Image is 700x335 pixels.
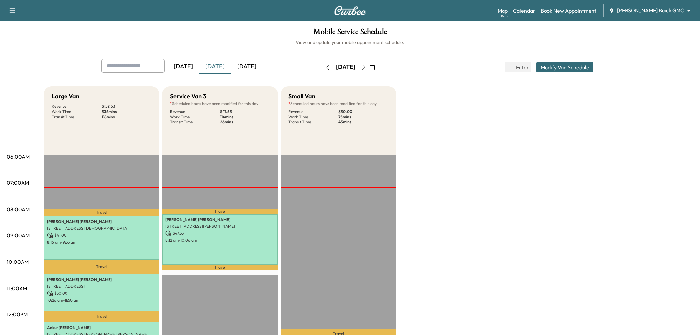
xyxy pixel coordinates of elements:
p: Travel [44,311,159,322]
p: [STREET_ADDRESS][DEMOGRAPHIC_DATA] [47,226,156,231]
span: [PERSON_NAME] Buick GMC [617,7,684,14]
p: Transit Time [288,120,338,125]
p: [PERSON_NAME] [PERSON_NAME] [47,277,156,282]
p: $ 47.53 [220,109,270,114]
p: 08:00AM [7,205,30,213]
div: [DATE] [199,59,231,74]
h5: Large Van [52,92,79,101]
p: 09:00AM [7,231,30,239]
p: Revenue [288,109,338,114]
a: Calendar [513,7,535,15]
a: MapBeta [498,7,508,15]
p: 8:12 am - 10:06 am [165,238,275,243]
p: Work Time [52,109,102,114]
p: 06:00AM [7,153,30,161]
p: $ 159.53 [102,104,152,109]
p: 12:00PM [7,311,28,318]
p: Work Time [288,114,338,120]
p: Scheduled hours have been modified for this day [170,101,270,106]
p: $ 30.00 [47,290,156,296]
p: [PERSON_NAME] [PERSON_NAME] [165,217,275,222]
p: $ 47.53 [165,230,275,236]
p: Ankur [PERSON_NAME] [47,325,156,330]
p: 114 mins [220,114,270,120]
p: Travel [44,260,159,274]
div: [DATE] [167,59,199,74]
p: 118 mins [102,114,152,120]
p: [PERSON_NAME] [PERSON_NAME] [47,219,156,224]
p: Revenue [170,109,220,114]
p: 10:26 am - 11:50 am [47,298,156,303]
p: 336 mins [102,109,152,114]
p: 10:00AM [7,258,29,266]
p: [STREET_ADDRESS][PERSON_NAME] [165,224,275,229]
p: $ 41.00 [47,232,156,238]
p: $ 30.00 [338,109,388,114]
p: 75 mins [338,114,388,120]
p: Travel [162,265,278,270]
p: 11:00AM [7,284,27,292]
p: Revenue [52,104,102,109]
img: Curbee Logo [334,6,366,15]
p: 45 mins [338,120,388,125]
h1: Mobile Service Schedule [7,28,693,39]
p: [STREET_ADDRESS] [47,284,156,289]
button: Filter [505,62,531,72]
p: Scheduled hours have been modified for this day [288,101,388,106]
p: Travel [44,209,159,216]
div: [DATE] [231,59,263,74]
p: 26 mins [220,120,270,125]
h6: View and update your mobile appointment schedule. [7,39,693,46]
span: Filter [516,63,528,71]
p: 8:16 am - 9:55 am [47,240,156,245]
h5: Small Van [288,92,315,101]
p: Work Time [170,114,220,120]
p: Transit Time [52,114,102,120]
p: 07:00AM [7,179,29,187]
div: Beta [501,14,508,19]
button: Modify Van Schedule [536,62,593,72]
p: Transit Time [170,120,220,125]
h5: Service Van 3 [170,92,206,101]
p: Travel [162,209,278,214]
div: [DATE] [336,63,355,71]
a: Book New Appointment [541,7,596,15]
